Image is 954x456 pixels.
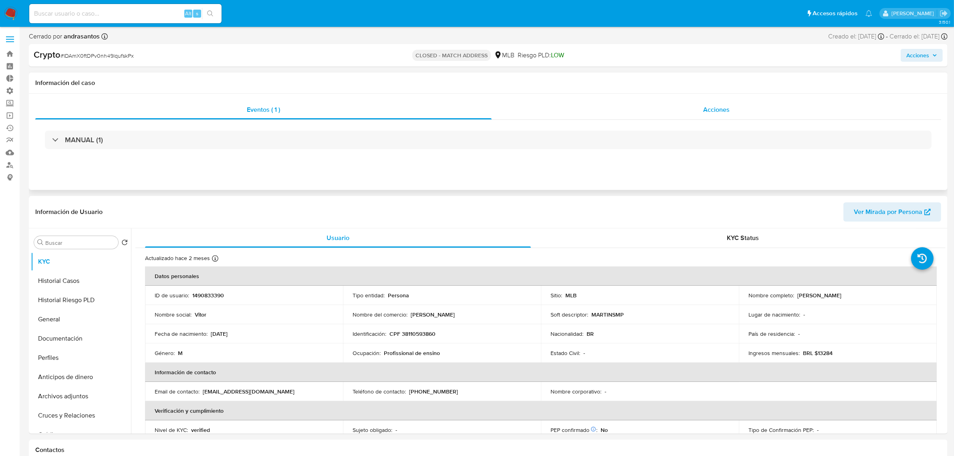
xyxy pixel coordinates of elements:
span: Riesgo PLD: [518,51,564,60]
span: LOW [551,50,564,60]
button: Anticipos de dinero [31,367,131,387]
div: Cerrado el: [DATE] [889,32,948,41]
p: 1490833390 [192,292,224,299]
p: Sitio : [551,292,562,299]
p: M [178,349,183,357]
p: Estado Civil : [551,349,580,357]
p: Sujeto obligado : [353,426,392,434]
div: Creado el: [DATE] [828,32,884,41]
p: Persona [388,292,409,299]
span: KYC Status [727,233,759,242]
p: BR [587,330,594,337]
p: BRL $13284 [803,349,833,357]
button: Buscar [37,239,44,246]
p: - [583,349,585,357]
p: - [395,426,397,434]
p: Nombre del comercio : [353,311,407,318]
span: # IDAmX0ftDPv0nh49lqufskPx [61,52,134,60]
button: Documentación [31,329,131,348]
p: PEP confirmado : [551,426,597,434]
p: Nacionalidad : [551,330,583,337]
p: - [605,388,606,395]
p: Nombre social : [155,311,192,318]
p: - [817,426,819,434]
th: Datos personales [145,266,937,286]
p: Actualizado hace 2 meses [145,254,210,262]
p: Email de contacto : [155,388,200,395]
button: Archivos adjuntos [31,387,131,406]
p: - [798,330,800,337]
span: - [886,32,888,41]
p: Fecha de nacimiento : [155,330,208,337]
button: Volver al orden por defecto [121,239,128,248]
span: Eventos ( 1 ) [247,105,280,114]
span: Alt [185,10,192,17]
p: Lugar de nacimiento : [748,311,800,318]
p: No [601,426,608,434]
button: General [31,310,131,329]
h3: MANUAL (1) [65,135,103,144]
p: [EMAIL_ADDRESS][DOMAIN_NAME] [203,388,294,395]
p: MARTINSMP [591,311,624,318]
p: Identificación : [353,330,386,337]
button: Perfiles [31,348,131,367]
th: Información de contacto [145,363,937,382]
p: Género : [155,349,175,357]
h1: Información del caso [35,79,941,87]
span: Accesos rápidos [813,9,857,18]
p: verified [191,426,210,434]
p: Tipo entidad : [353,292,385,299]
button: Acciones [901,49,943,62]
span: Cerrado por [29,32,100,41]
button: KYC [31,252,131,271]
p: santiago.sgreco@mercadolibre.com [891,10,937,17]
span: s [196,10,198,17]
p: ID de usuario : [155,292,189,299]
p: Nombre corporativo : [551,388,601,395]
p: Nivel de KYC : [155,426,188,434]
div: MANUAL (1) [45,131,932,149]
p: Ocupación : [353,349,381,357]
p: [PHONE_NUMBER] [409,388,458,395]
input: Buscar [45,239,115,246]
h1: Contactos [35,446,941,454]
p: Tipo de Confirmación PEP : [748,426,814,434]
button: Ver Mirada por Persona [843,202,941,222]
th: Verificación y cumplimiento [145,401,937,420]
p: Vitor [195,311,206,318]
p: MLB [565,292,577,299]
h1: Información de Usuario [35,208,103,216]
p: - [803,311,805,318]
p: País de residencia : [748,330,795,337]
p: [DATE] [211,330,228,337]
div: MLB [494,51,514,60]
span: Ver Mirada por Persona [854,202,922,222]
span: Acciones [906,49,929,62]
p: Nombre completo : [748,292,794,299]
p: Teléfono de contacto : [353,388,406,395]
p: Soft descriptor : [551,311,588,318]
button: Créditos [31,425,131,444]
p: CPF 38110593860 [389,330,436,337]
button: Historial Casos [31,271,131,291]
a: Salir [940,9,948,18]
span: Usuario [327,233,349,242]
p: [PERSON_NAME] [797,292,841,299]
button: Cruces y Relaciones [31,406,131,425]
span: Acciones [703,105,730,114]
input: Buscar usuario o caso... [29,8,222,19]
p: Profissional de ensino [384,349,440,357]
p: [PERSON_NAME] [411,311,455,318]
b: andrasantos [62,32,100,41]
button: search-icon [202,8,218,19]
p: CLOSED - MATCH ADDRESS [412,50,491,61]
button: Historial Riesgo PLD [31,291,131,310]
b: Crypto [34,48,61,61]
a: Notificaciones [865,10,872,17]
p: Ingresos mensuales : [748,349,800,357]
